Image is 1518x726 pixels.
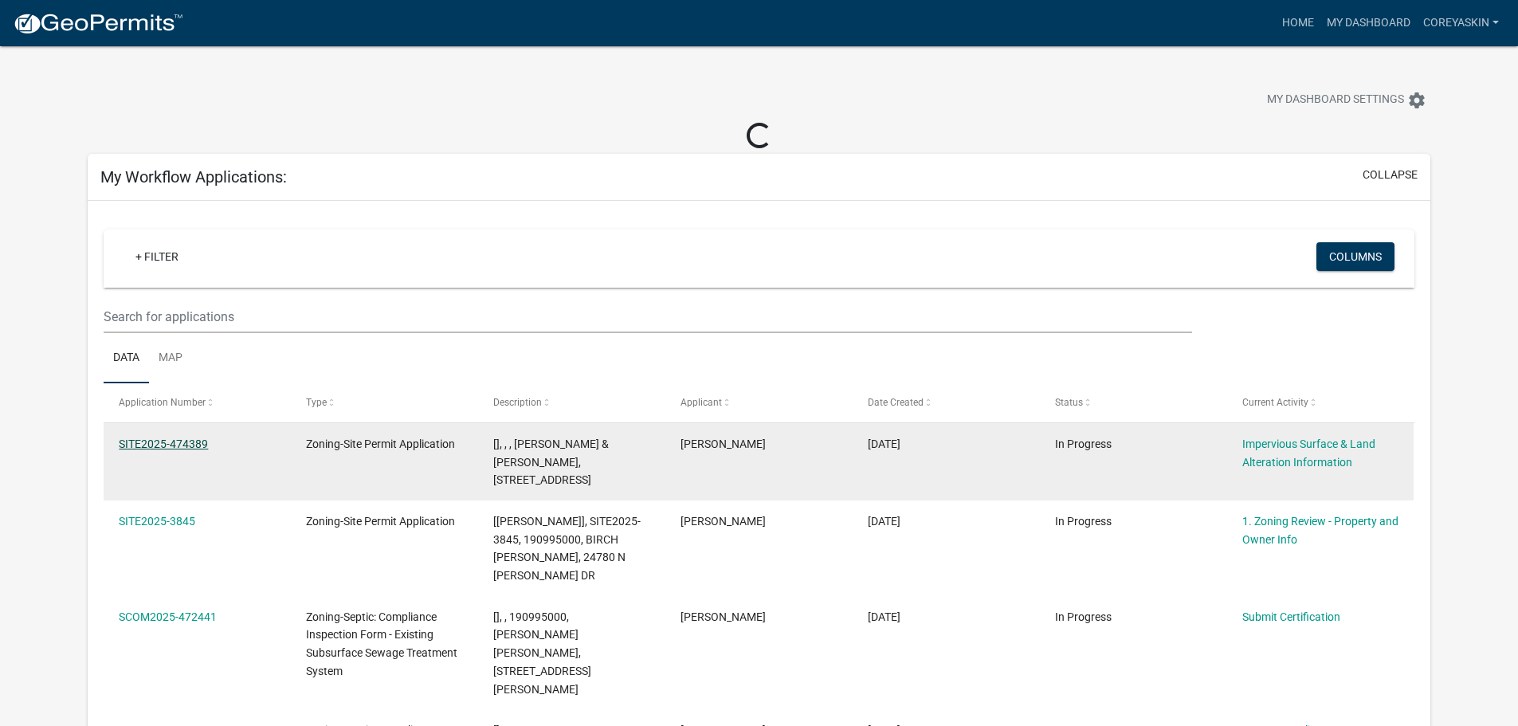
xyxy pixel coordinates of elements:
span: In Progress [1055,515,1112,528]
span: 09/02/2025 [868,610,900,623]
span: In Progress [1055,610,1112,623]
span: In Progress [1055,438,1112,450]
span: Zoning-Site Permit Application [306,515,455,528]
a: Impervious Surface & Land Alteration Information [1242,438,1375,469]
datatable-header-cell: Applicant [665,383,853,422]
a: My Dashboard [1320,8,1417,38]
a: SITE2025-3845 [119,515,195,528]
datatable-header-cell: Type [291,383,478,422]
span: [], , , RANDALL LEE & TERA LEA GUETTER, 31613 377TH ST [493,438,609,487]
datatable-header-cell: Description [478,383,665,422]
span: Status [1055,397,1083,408]
button: collapse [1363,167,1418,183]
a: SITE2025-474389 [119,438,208,450]
span: Current Activity [1242,397,1308,408]
span: [], , 190995000, BIRCH BURDICK, 24780 N MELISSA DR, [493,610,591,696]
span: Corey Askin [681,610,766,623]
span: Corey Askin [681,515,766,528]
span: 09/05/2025 [868,438,900,450]
a: Data [104,333,149,384]
a: Submit Certification [1242,610,1340,623]
a: Map [149,333,192,384]
datatable-header-cell: Date Created [853,383,1040,422]
a: 1. Zoning Review - Property and Owner Info [1242,515,1398,546]
span: My Dashboard Settings [1267,91,1404,110]
button: My Dashboard Settingssettings [1254,84,1439,116]
a: SCOM2025-472441 [119,610,217,623]
input: Search for applications [104,300,1191,333]
a: Home [1276,8,1320,38]
datatable-header-cell: Application Number [104,383,291,422]
a: + Filter [123,242,191,271]
span: Application Number [119,397,206,408]
span: Date Created [868,397,924,408]
span: Type [306,397,327,408]
span: Description [493,397,542,408]
span: 09/02/2025 [868,515,900,528]
h5: My Workflow Applications: [100,167,287,186]
datatable-header-cell: Current Activity [1226,383,1414,422]
span: Corey Askin [681,438,766,450]
i: settings [1407,91,1426,110]
span: [Wayne Leitheiser], SITE2025-3845, 190995000, BIRCH BURDICK, 24780 N MELISSA DR [493,515,641,582]
datatable-header-cell: Status [1039,383,1226,422]
span: Zoning-Site Permit Application [306,438,455,450]
span: Zoning-Septic: Compliance Inspection Form - Existing Subsurface Sewage Treatment System [306,610,457,677]
button: Columns [1316,242,1394,271]
span: Applicant [681,397,722,408]
a: coreyaskin [1417,8,1505,38]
